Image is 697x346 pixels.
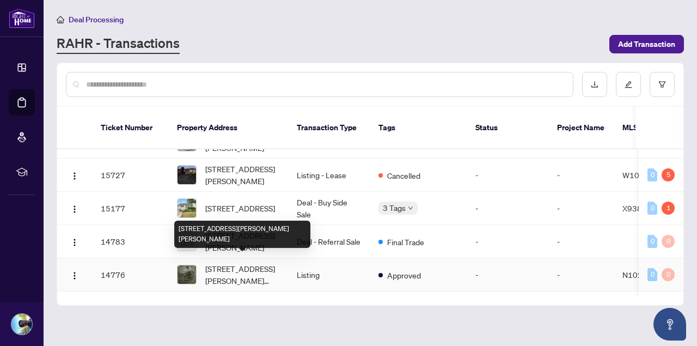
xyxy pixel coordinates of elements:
[205,163,279,187] span: [STREET_ADDRESS][PERSON_NAME]
[383,202,406,214] span: 3 Tags
[467,258,548,292] td: -
[622,203,662,213] span: X9383365
[70,271,79,280] img: Logo
[178,166,196,184] img: thumbnail-img
[66,266,83,283] button: Logo
[70,238,79,247] img: Logo
[11,314,32,335] img: Profile Icon
[70,205,79,214] img: Logo
[387,169,420,181] span: Cancelled
[205,263,279,287] span: [STREET_ADDRESS][PERSON_NAME][PERSON_NAME]
[467,159,548,192] td: -
[647,168,657,181] div: 0
[370,107,467,149] th: Tags
[582,72,607,97] button: download
[92,225,168,258] td: 14783
[92,192,168,225] td: 15177
[614,107,679,149] th: MLS #
[205,202,275,214] span: [STREET_ADDRESS]
[288,225,370,258] td: Deal - Referral Sale
[653,308,686,341] button: Open asap
[92,258,168,292] td: 14776
[467,192,548,225] td: -
[9,8,35,28] img: logo
[66,166,83,184] button: Logo
[467,107,548,149] th: Status
[647,202,657,215] div: 0
[625,81,632,88] span: edit
[622,170,669,180] span: W10441403
[57,16,64,23] span: home
[616,72,641,97] button: edit
[288,107,370,149] th: Transaction Type
[408,205,413,211] span: down
[70,172,79,180] img: Logo
[647,235,657,248] div: 0
[174,221,310,248] div: [STREET_ADDRESS][PERSON_NAME][PERSON_NAME]
[658,81,666,88] span: filter
[288,258,370,292] td: Listing
[168,107,288,149] th: Property Address
[92,107,168,149] th: Ticket Number
[467,225,548,258] td: -
[647,268,657,281] div: 0
[662,168,675,181] div: 5
[662,202,675,215] div: 1
[66,199,83,217] button: Logo
[66,233,83,250] button: Logo
[57,34,180,54] a: RAHR - Transactions
[288,159,370,192] td: Listing - Lease
[548,159,614,192] td: -
[69,15,124,25] span: Deal Processing
[548,107,614,149] th: Project Name
[662,268,675,281] div: 0
[288,192,370,225] td: Deal - Buy Side Sale
[650,72,675,97] button: filter
[387,236,424,248] span: Final Trade
[548,192,614,225] td: -
[548,258,614,292] td: -
[548,225,614,258] td: -
[92,159,168,192] td: 15727
[662,235,675,248] div: 0
[178,199,196,217] img: thumbnail-img
[387,269,421,281] span: Approved
[618,35,675,53] span: Add Transaction
[622,270,667,280] span: N10275288
[609,35,684,53] button: Add Transaction
[178,265,196,284] img: thumbnail-img
[591,81,598,88] span: download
